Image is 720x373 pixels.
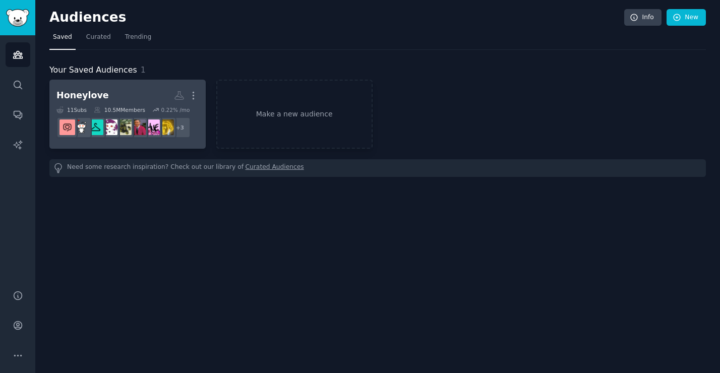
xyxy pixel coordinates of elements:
div: 11 Sub s [56,106,87,113]
img: FriendsofthePod [158,119,174,135]
img: MakeupLounge [130,119,146,135]
a: Curated Audiences [246,163,304,173]
img: weddingplanning [74,119,89,135]
div: 10.5M Members [94,106,145,113]
img: GummySearch logo [6,9,29,27]
a: Saved [49,29,76,50]
span: Trending [125,33,151,42]
div: Honeylove [56,89,109,102]
a: Honeylove11Subs10.5MMembers0.22% /mo+3FriendsofthePodmakeupexchangeMakeupLoungeOliveMUAMakeupAddi... [49,80,206,149]
a: Info [624,9,662,26]
div: Need some research inspiration? Check out our library of [49,159,706,177]
div: + 3 [169,117,191,138]
h2: Audiences [49,10,624,26]
span: Curated [86,33,111,42]
img: weddingdress [59,119,75,135]
div: 0.22 % /mo [161,106,190,113]
a: Trending [122,29,155,50]
img: PlusSizeFashion [88,119,103,135]
span: 1 [141,65,146,75]
span: Your Saved Audiences [49,64,137,77]
a: Make a new audience [216,80,373,149]
span: Saved [53,33,72,42]
a: Curated [83,29,114,50]
a: New [667,9,706,26]
img: MakeupAddiction [102,119,117,135]
img: OliveMUA [116,119,132,135]
img: makeupexchange [144,119,160,135]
